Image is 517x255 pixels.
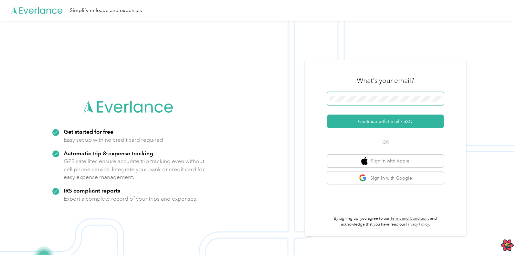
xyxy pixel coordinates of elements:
[64,136,163,144] p: Easy set up with no credit card required
[327,115,444,128] button: Continue with Email / SSO
[361,157,368,165] img: apple logo
[390,216,429,221] a: Terms and Conditions
[327,216,444,227] p: By signing up, you agree to our and acknowledge that you have read our .
[359,174,367,182] img: google logo
[64,195,197,203] p: Export a complete record of your trips and expenses.
[64,150,153,157] strong: Automatic trip & expense tracking
[64,187,120,194] strong: IRS compliant reports
[64,157,205,181] p: GPS satellites ensure accurate trip tracking even without cell phone service. Integrate your bank...
[406,222,429,227] a: Privacy Policy
[327,172,444,184] button: google logoSign in with Google
[64,128,113,135] strong: Get started for free
[501,239,514,252] button: Open React Query Devtools
[357,76,414,85] h3: What's your email?
[327,155,444,167] button: apple logoSign in with Apple
[70,6,142,15] div: Simplify mileage and expenses
[374,139,397,146] span: OR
